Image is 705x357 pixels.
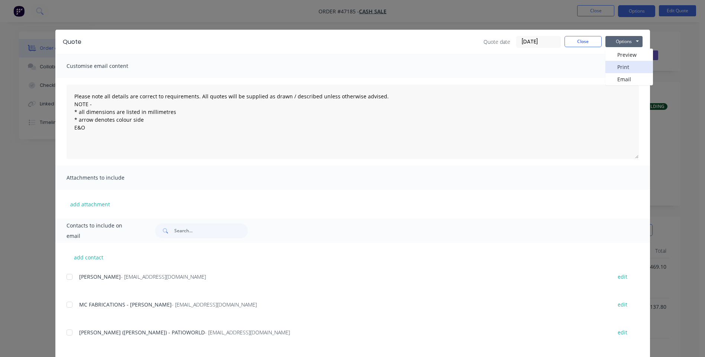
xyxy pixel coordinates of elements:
[484,38,510,46] span: Quote date
[205,329,290,336] span: - [EMAIL_ADDRESS][DOMAIN_NAME]
[67,199,114,210] button: add attachment
[613,272,632,282] button: edit
[172,301,257,308] span: - [EMAIL_ADDRESS][DOMAIN_NAME]
[63,37,81,46] div: Quote
[67,173,148,183] span: Attachments to include
[67,220,137,241] span: Contacts to include on email
[79,329,205,336] span: [PERSON_NAME] ([PERSON_NAME]) - PATIOWORLD
[605,36,643,47] button: Options
[605,61,653,73] button: Print
[605,73,653,85] button: Email
[613,299,632,309] button: edit
[605,49,653,61] button: Preview
[121,273,206,280] span: - [EMAIL_ADDRESS][DOMAIN_NAME]
[79,273,121,280] span: [PERSON_NAME]
[67,61,148,71] span: Customise email content
[67,252,111,263] button: add contact
[613,327,632,337] button: edit
[565,36,602,47] button: Close
[174,223,248,238] input: Search...
[79,301,172,308] span: MC FABRICATIONS - [PERSON_NAME]
[67,85,639,159] textarea: Please note all details are correct to requirements. All quotes will be supplied as drawn / descr...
